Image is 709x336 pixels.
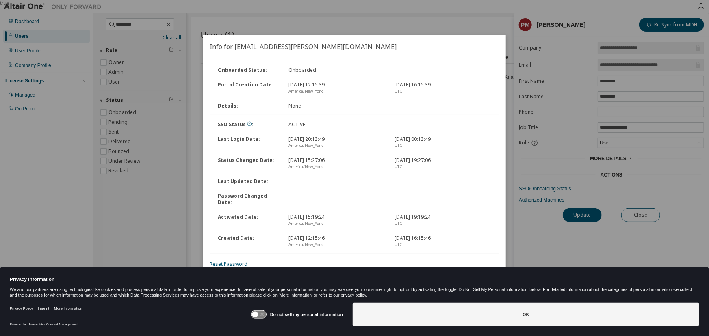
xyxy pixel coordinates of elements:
[213,82,284,95] div: Portal Creation Date :
[390,82,496,95] div: [DATE] 16:15:39
[288,142,385,149] div: America/New_York
[213,67,284,73] div: Onboarded Status :
[288,220,385,227] div: America/New_York
[395,220,491,227] div: UTC
[395,142,491,149] div: UTC
[284,121,390,128] div: ACTIVE
[210,261,247,267] a: Reset Password
[284,103,390,109] div: None
[288,241,385,248] div: America/New_York
[213,157,284,170] div: Status Changed Date :
[288,164,385,170] div: America/New_York
[390,235,496,248] div: [DATE] 16:15:46
[213,178,284,185] div: Last Updated Date :
[284,136,390,149] div: [DATE] 20:13:49
[213,214,284,227] div: Activated Date :
[284,157,390,170] div: [DATE] 15:27:06
[284,214,390,227] div: [DATE] 15:19:24
[213,103,284,109] div: Details :
[390,136,496,149] div: [DATE] 00:13:49
[284,82,390,95] div: [DATE] 12:15:39
[213,121,284,128] div: SSO Status :
[390,214,496,227] div: [DATE] 19:19:24
[213,235,284,248] div: Created Date :
[395,88,491,95] div: UTC
[395,164,491,170] div: UTC
[213,136,284,149] div: Last Login Date :
[288,88,385,95] div: America/New_York
[395,241,491,248] div: UTC
[284,67,390,73] div: Onboarded
[213,193,284,206] div: Password Changed Date :
[203,35,506,58] h2: Info for [EMAIL_ADDRESS][PERSON_NAME][DOMAIN_NAME]
[284,235,390,248] div: [DATE] 12:15:46
[390,157,496,170] div: [DATE] 19:27:06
